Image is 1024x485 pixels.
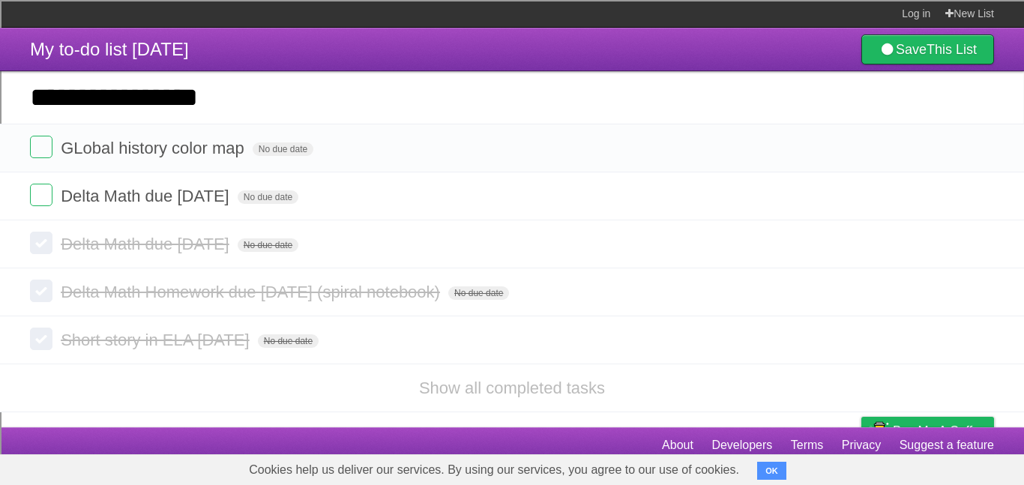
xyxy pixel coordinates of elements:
[61,235,233,253] span: Delta Math due [DATE]
[61,331,253,349] span: Short story in ELA [DATE]
[6,75,1018,88] div: Delete
[61,283,444,301] span: Delta Math Homework due [DATE] (spiral notebook)
[30,280,52,302] label: Done
[30,184,52,206] label: Done
[757,462,786,480] button: OK
[30,39,189,59] span: My to-do list [DATE]
[6,88,1018,102] div: Options
[61,139,248,157] span: GLobal history color map
[30,328,52,350] label: Done
[30,232,52,254] label: Done
[927,42,977,57] b: This List
[238,238,298,252] span: No due date
[448,286,509,300] span: No due date
[238,190,298,204] span: No due date
[861,34,994,64] a: SaveThis List
[30,136,52,158] label: Done
[6,6,313,19] div: Home
[6,48,1018,61] div: Sort New > Old
[258,334,319,348] span: No due date
[234,455,754,485] span: Cookies help us deliver our services. By using our services, you agree to our use of cookies.
[253,142,313,156] span: No due date
[6,61,1018,75] div: Move To ...
[6,102,1018,115] div: Sign out
[61,187,233,205] span: Delta Math due [DATE]
[6,34,1018,48] div: Sort A > Z
[419,379,605,397] a: Show all completed tasks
